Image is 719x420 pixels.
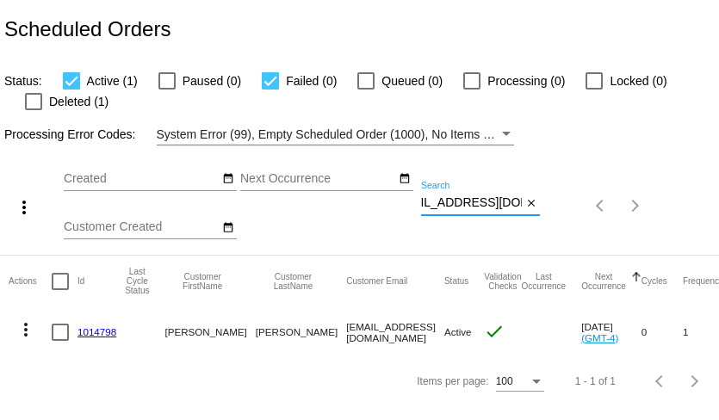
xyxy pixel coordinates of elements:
[678,364,712,398] button: Next page
[581,307,642,357] mat-cell: [DATE]
[222,221,234,235] mat-icon: date_range
[4,74,42,88] span: Status:
[496,376,544,388] mat-select: Items per page:
[484,256,521,307] mat-header-cell: Validation Checks
[64,172,219,186] input: Created
[9,256,52,307] mat-header-cell: Actions
[77,276,84,287] button: Change sorting for Id
[525,197,537,211] mat-icon: close
[421,196,522,210] input: Search
[581,332,618,343] a: (GMT-4)
[484,321,505,342] mat-icon: check
[240,172,395,186] input: Next Occurrence
[417,375,488,387] div: Items per page:
[164,307,255,357] mat-cell: [PERSON_NAME]
[399,172,411,186] mat-icon: date_range
[522,195,540,213] button: Clear
[157,124,514,145] mat-select: Filter by Processing Error Codes
[444,326,472,337] span: Active
[642,276,667,287] button: Change sorting for Cycles
[87,71,138,91] span: Active (1)
[49,91,108,112] span: Deleted (1)
[643,364,678,398] button: Previous page
[581,272,626,291] button: Change sorting for NextOccurrenceUtc
[521,272,566,291] button: Change sorting for LastOccurrenceUtc
[77,326,116,337] a: 1014798
[610,71,666,91] span: Locked (0)
[222,172,234,186] mat-icon: date_range
[444,276,468,287] button: Change sorting for Status
[14,197,34,218] mat-icon: more_vert
[256,307,346,357] mat-cell: [PERSON_NAME]
[381,71,443,91] span: Queued (0)
[125,267,149,295] button: Change sorting for LastProcessingCycleId
[346,307,444,357] mat-cell: [EMAIL_ADDRESS][DOMAIN_NAME]
[618,188,653,223] button: Next page
[183,71,241,91] span: Paused (0)
[286,71,337,91] span: Failed (0)
[575,375,616,387] div: 1 - 1 of 1
[64,220,219,234] input: Customer Created
[256,272,331,291] button: Change sorting for CustomerLastName
[164,272,239,291] button: Change sorting for CustomerFirstName
[584,188,618,223] button: Previous page
[4,17,170,41] h2: Scheduled Orders
[496,375,513,387] span: 100
[15,319,36,340] mat-icon: more_vert
[346,276,407,287] button: Change sorting for CustomerEmail
[642,307,683,357] mat-cell: 0
[487,71,565,91] span: Processing (0)
[4,127,136,141] span: Processing Error Codes:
